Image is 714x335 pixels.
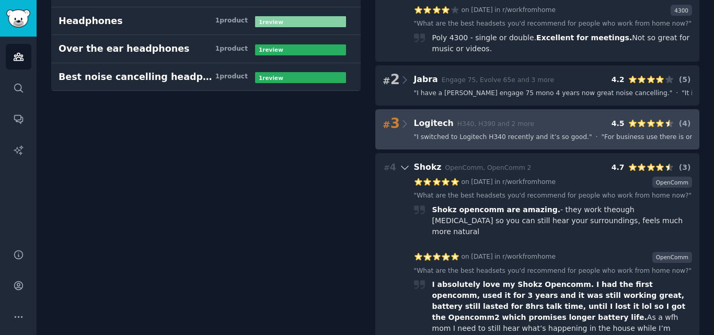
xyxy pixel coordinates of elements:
[384,164,390,172] span: #
[431,205,561,214] span: Shokz opencomm are amazing.
[383,115,400,132] span: 3
[535,33,633,42] span: Excellent for meetings.
[215,72,248,82] div: 1 product
[652,252,692,263] div: OpenComm
[383,72,400,88] span: 2
[462,252,469,262] span: on
[462,178,469,187] span: on
[596,133,598,142] span: ·
[432,204,693,237] div: - they work theough [MEDICAL_DATA] so you can still hear your surroundings, feels much more natural
[612,118,625,129] div: 4.5
[59,71,215,84] div: Best noise cancelling headphones
[494,6,500,15] span: in
[414,133,592,142] span: " I switched to Logitech H340 recently and it’s so good. "
[612,162,625,173] div: 4.7
[502,6,556,15] a: r/workfromhome
[676,89,678,98] span: ·
[442,76,554,84] span: Engage 75, Evolve 65e and 3 more
[59,42,189,55] div: Over the ear headphones
[502,178,556,187] a: r/workfromhome
[462,6,469,15] span: on
[414,162,442,172] span: Shokz
[431,280,685,321] span: I absolutely love my Shokz Opencomm. I had the first opencomm, used it for 3 years and it was sti...
[215,16,248,26] div: 1 product
[259,47,283,53] b: 1 review
[384,161,396,174] span: 4
[432,32,693,54] div: Poly 4300 - single or double. Not so great for music or videos.
[612,74,625,85] div: 4.2
[445,164,532,171] span: OpenComm, OpenComm 2
[471,178,492,187] a: [DATE]
[414,89,673,98] span: " I have a [PERSON_NAME] engage 75 mono 4 years now great noise cancelling. "
[471,252,492,262] a: [DATE]
[471,6,492,15] a: [DATE]
[677,74,692,85] div: ( 5 )
[502,252,556,262] a: r/workfromhome
[677,162,692,173] div: ( 3 )
[414,118,454,128] span: Logitech
[383,76,390,86] span: #
[259,19,283,25] b: 1 review
[383,120,390,130] span: #
[652,177,692,188] div: OpenComm
[494,252,500,262] span: in
[494,178,500,187] span: in
[677,118,692,129] div: ( 4 )
[259,75,283,81] b: 1 review
[6,9,30,28] img: GummySearch logo
[59,15,123,28] div: Headphones
[51,35,361,63] a: Over the ear headphones1product1review
[51,7,361,36] a: Headphones1product1review
[414,19,692,29] a: "What are the best headsets you'd recommend for people who work from home now?"
[414,267,692,276] a: "What are the best headsets you'd recommend for people who work from home now?"
[414,74,438,84] span: Jabra
[51,63,361,91] a: Best noise cancelling headphones1product1review
[671,5,692,16] div: 4300
[414,191,692,201] a: "What are the best headsets you'd recommend for people who work from home now?"
[215,44,248,54] div: 1 product
[457,120,534,128] span: H340, H390 and 2 more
